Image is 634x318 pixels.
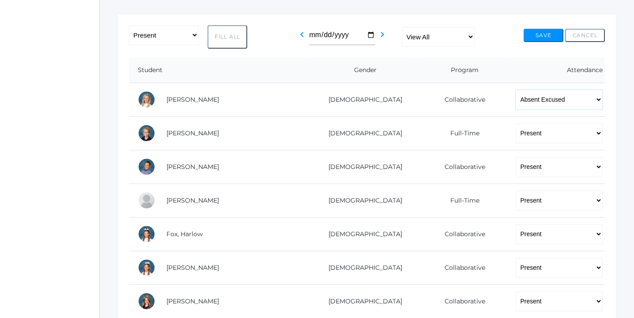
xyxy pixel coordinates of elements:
div: Bennett Burgh [138,158,155,176]
td: [DEMOGRAPHIC_DATA] [309,150,416,184]
td: Collaborative [416,217,507,251]
div: Ava Frieder [138,292,155,310]
div: Ezekiel Dinwiddie [138,192,155,209]
th: Student [129,57,309,83]
td: [DEMOGRAPHIC_DATA] [309,184,416,217]
td: Full-Time [416,184,507,217]
td: [DEMOGRAPHIC_DATA] [309,251,416,284]
td: Collaborative [416,150,507,184]
th: Attendance [507,57,605,83]
div: Violet Fox [138,259,155,276]
td: Full-Time [416,116,507,150]
a: chevron_left [297,33,307,42]
button: Cancel [565,29,605,42]
td: [DEMOGRAPHIC_DATA] [309,217,416,251]
div: Isaiah Bell [138,124,155,142]
a: [PERSON_NAME] [166,264,219,272]
div: Harlow Fox [138,225,155,243]
a: [PERSON_NAME] [166,129,219,137]
div: Sadie Armstrong [138,91,155,108]
td: [DEMOGRAPHIC_DATA] [309,284,416,318]
th: Gender [309,57,416,83]
td: Collaborative [416,284,507,318]
a: [PERSON_NAME] [166,297,219,305]
td: [DEMOGRAPHIC_DATA] [309,116,416,150]
td: Collaborative [416,251,507,284]
td: [DEMOGRAPHIC_DATA] [309,83,416,116]
a: Fox, Harlow [166,230,203,238]
a: [PERSON_NAME] [166,163,219,171]
i: chevron_left [297,29,307,40]
button: Fill All [208,25,247,49]
td: Collaborative [416,83,507,116]
a: [PERSON_NAME] [166,196,219,204]
a: chevron_right [377,33,388,42]
i: chevron_right [377,29,388,40]
button: Save [524,29,563,42]
a: [PERSON_NAME] [166,96,219,103]
th: Program [416,57,507,83]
